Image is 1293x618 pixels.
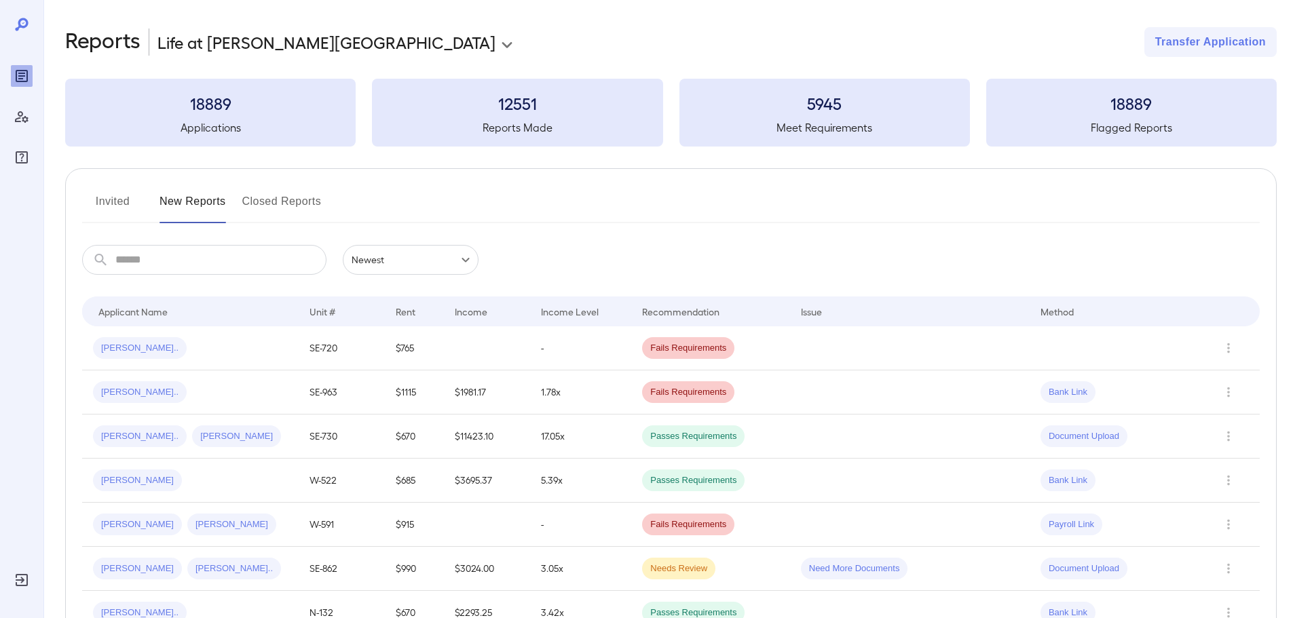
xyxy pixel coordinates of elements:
td: - [530,503,631,547]
td: $3695.37 [444,459,530,503]
span: Fails Requirements [642,386,734,399]
span: [PERSON_NAME] [93,562,182,575]
span: [PERSON_NAME].. [93,430,187,443]
summary: 18889Applications12551Reports Made5945Meet Requirements18889Flagged Reports [65,79,1277,147]
td: W-522 [299,459,385,503]
button: Row Actions [1218,381,1239,403]
td: - [530,326,631,370]
div: Method [1041,303,1074,320]
span: Needs Review [642,562,715,575]
td: SE-720 [299,326,385,370]
div: Recommendation [642,303,719,320]
td: $765 [385,326,444,370]
span: Payroll Link [1041,518,1102,531]
button: Row Actions [1218,469,1239,491]
td: $11423.10 [444,414,530,459]
button: Row Actions [1218,337,1239,359]
span: [PERSON_NAME] [93,474,182,487]
div: FAQ [11,147,33,168]
span: [PERSON_NAME] [187,518,276,531]
button: Row Actions [1218,425,1239,447]
h3: 18889 [65,92,356,114]
td: $3024.00 [444,547,530,591]
td: SE-963 [299,370,385,414]
button: New Reports [160,191,226,223]
h5: Reports Made [372,119,662,136]
div: Applicant Name [98,303,168,320]
span: Document Upload [1041,562,1127,575]
td: $915 [385,503,444,547]
span: [PERSON_NAME].. [93,386,187,399]
span: Bank Link [1041,474,1095,487]
div: Manage Users [11,106,33,128]
button: Row Actions [1218,558,1239,579]
span: Passes Requirements [642,474,745,487]
div: Rent [396,303,417,320]
div: Income Level [541,303,599,320]
div: Newest [343,245,479,275]
div: Reports [11,65,33,87]
div: Income [455,303,487,320]
td: $990 [385,547,444,591]
button: Row Actions [1218,514,1239,535]
td: 5.39x [530,459,631,503]
h5: Meet Requirements [679,119,970,136]
td: 3.05x [530,547,631,591]
h5: Flagged Reports [986,119,1277,136]
td: $685 [385,459,444,503]
p: Life at [PERSON_NAME][GEOGRAPHIC_DATA] [157,31,495,53]
span: Document Upload [1041,430,1127,443]
h2: Reports [65,27,140,57]
div: Log Out [11,569,33,591]
span: Need More Documents [801,562,908,575]
h5: Applications [65,119,356,136]
td: $1981.17 [444,370,530,414]
button: Invited [82,191,143,223]
td: SE-730 [299,414,385,459]
td: W-591 [299,503,385,547]
span: Fails Requirements [642,342,734,355]
span: [PERSON_NAME] [93,518,182,531]
td: $670 [385,414,444,459]
span: Fails Requirements [642,518,734,531]
span: [PERSON_NAME].. [187,562,281,575]
span: Passes Requirements [642,430,745,443]
h3: 18889 [986,92,1277,114]
span: Bank Link [1041,386,1095,399]
h3: 5945 [679,92,970,114]
button: Transfer Application [1144,27,1277,57]
td: $1115 [385,370,444,414]
td: SE-862 [299,547,385,591]
td: 17.05x [530,414,631,459]
span: [PERSON_NAME].. [93,342,187,355]
span: [PERSON_NAME] [192,430,281,443]
h3: 12551 [372,92,662,114]
div: Unit # [310,303,335,320]
div: Issue [801,303,823,320]
td: 1.78x [530,370,631,414]
button: Closed Reports [242,191,322,223]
